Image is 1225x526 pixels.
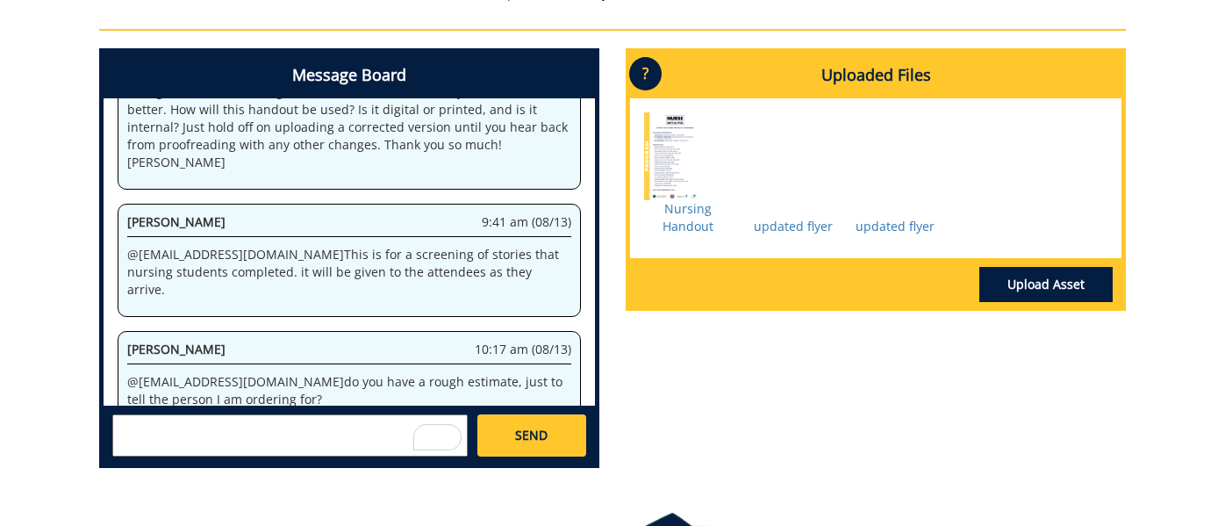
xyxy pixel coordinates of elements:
[127,246,571,299] p: @ [EMAIL_ADDRESS][DOMAIN_NAME] This is for a screening of stories that nursing students completed...
[482,213,571,231] span: 9:41 am (08/13)
[127,213,226,230] span: [PERSON_NAME]
[477,414,586,457] a: SEND
[856,218,935,234] a: updated flyer
[663,200,713,234] a: Nursing Handout
[979,267,1113,302] a: Upload Asset
[127,373,571,408] p: @ [EMAIL_ADDRESS][DOMAIN_NAME] do you have a rough estimate, just to tell the person I am orderin...
[754,218,833,234] a: updated flyer
[475,341,571,358] span: 10:17 am (08/13)
[515,427,548,444] span: SEND
[104,53,595,98] h4: Message Board
[112,414,468,457] textarea: To enrich screen reader interactions, please activate Accessibility in Grammarly extension settings
[127,341,226,357] span: [PERSON_NAME]
[127,66,571,171] p: @ [EMAIL_ADDRESS][DOMAIN_NAME] Hi [PERSON_NAME]! Can you please change the white text on gold? Th...
[630,53,1121,98] h4: Uploaded Files
[629,57,662,90] p: ?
